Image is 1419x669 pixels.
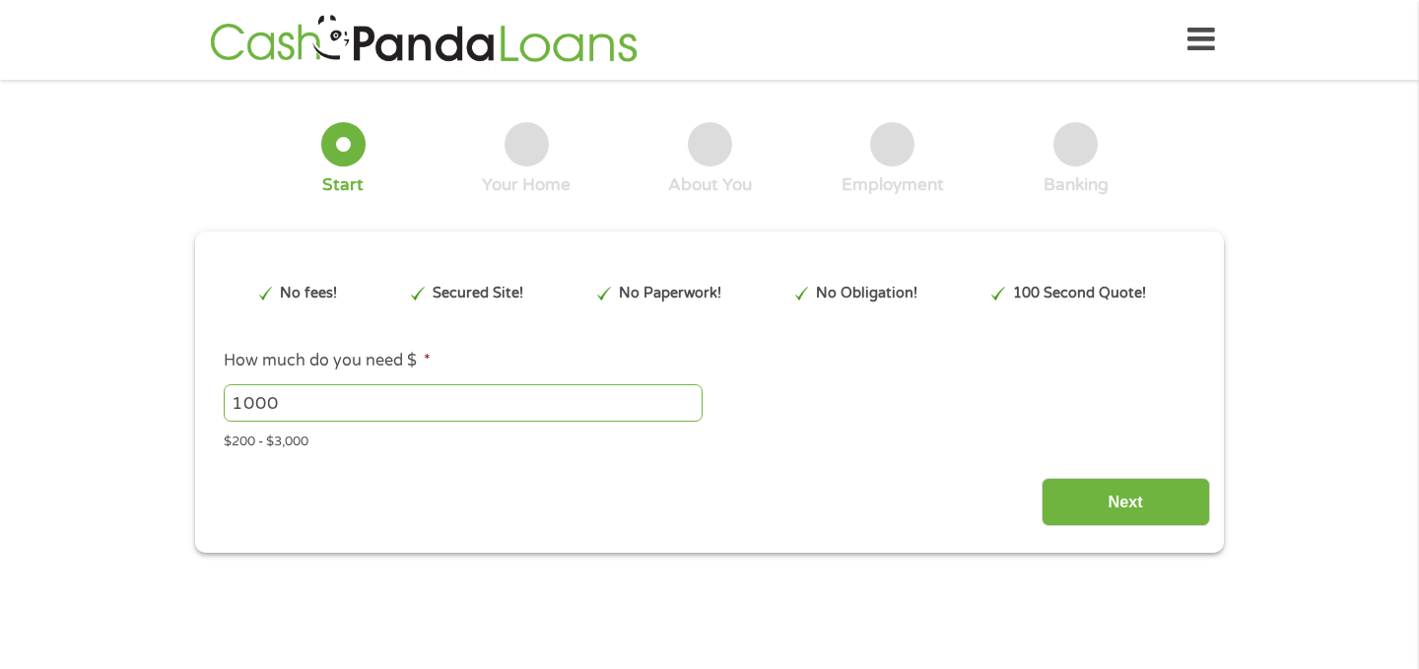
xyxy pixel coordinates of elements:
p: No Paperwork! [619,283,721,304]
div: Your Home [482,174,571,196]
input: Next [1042,478,1210,526]
p: 100 Second Quote! [1013,283,1146,304]
p: Secured Site! [433,283,523,304]
div: Employment [842,174,944,196]
img: GetLoanNow Logo [204,12,643,68]
div: $200 - $3,000 [224,426,1195,452]
div: Start [322,174,364,196]
div: Banking [1044,174,1109,196]
label: How much do you need $ [224,351,431,371]
p: No fees! [280,283,337,304]
p: No Obligation! [816,283,917,304]
div: About You [668,174,752,196]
